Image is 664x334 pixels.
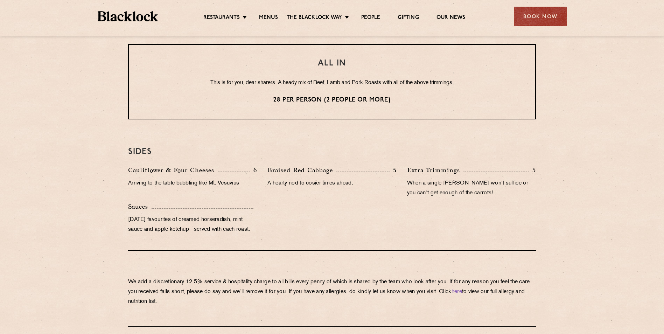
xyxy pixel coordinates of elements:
p: Braised Red Cabbage [267,165,336,175]
p: Cauliflower & Four Cheeses [128,165,218,175]
a: Menus [259,14,278,22]
a: People [361,14,380,22]
p: A hearty nod to cosier times ahead. [267,179,396,188]
p: This is for you, dear sharers. A heady mix of Beef, Lamb and Pork Roasts with all of the above tr... [143,78,521,88]
a: Restaurants [203,14,240,22]
p: Extra Trimmings [407,165,463,175]
h3: SIDES [128,147,536,156]
p: 6 [250,166,257,175]
p: [DATE] favourites of creamed horseradish, mint sauce and apple ketchup - served with each roast. [128,215,257,235]
p: Sauces [128,202,152,211]
p: When a single [PERSON_NAME] won't suffice or you can't get enough of the carrots! [407,179,536,198]
img: BL_Textured_Logo-footer-cropped.svg [98,11,158,21]
a: here [452,289,462,294]
p: 28 per person (2 people or more) [143,96,521,105]
p: Arriving to the table bubbling like Mt. Vesuvius [128,179,257,188]
a: Gifting [398,14,419,22]
a: The Blacklock Way [287,14,342,22]
p: We add a discretionary 12.5% service & hospitality charge to all bills every penny of which is sh... [128,277,536,307]
div: Book Now [514,7,567,26]
p: 5 [529,166,536,175]
h3: ALL IN [143,59,521,68]
a: Our News [436,14,466,22]
p: 5 [390,166,397,175]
